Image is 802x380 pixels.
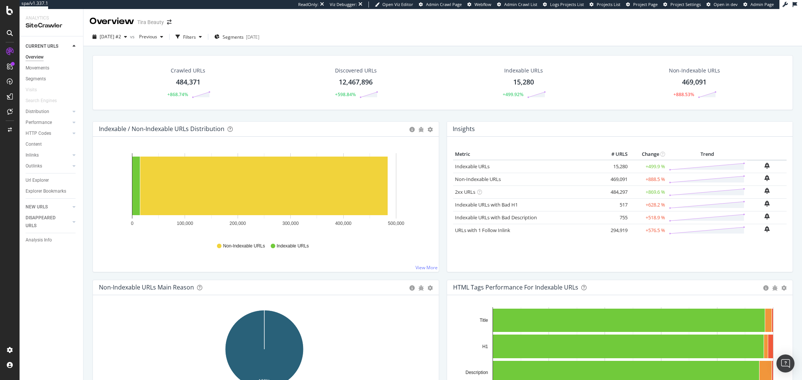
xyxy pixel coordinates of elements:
[277,243,309,249] span: Indexable URLs
[629,185,667,198] td: +869.6 %
[629,173,667,185] td: +888.5 %
[330,2,357,8] div: Viz Debugger:
[504,2,537,7] span: Admin Crawl List
[504,67,543,74] div: Indexable URLs
[776,354,794,372] div: Open Intercom Messenger
[629,224,667,237] td: +576.5 %
[26,140,78,148] a: Content
[100,33,121,40] span: 2025 Aug. 26th #2
[26,203,48,211] div: NEW URLS
[26,15,77,21] div: Analytics
[382,2,413,7] span: Open Viz Editor
[26,236,52,244] div: Analysis Info
[26,86,44,94] a: Visits
[629,198,667,211] td: +628.2 %
[599,224,629,237] td: 294,919
[26,214,70,230] a: DISAPPEARED URLS
[633,2,658,7] span: Project Page
[455,163,490,170] a: Indexable URLs
[764,188,770,194] div: bell-plus
[339,77,373,87] div: 12,467,896
[629,160,667,173] td: +499.9 %
[136,31,166,43] button: Previous
[89,31,130,43] button: [DATE] #2
[455,214,537,221] a: Indexable URLs with Bad Description
[419,2,462,8] a: Admin Crawl Page
[418,285,424,291] div: bug
[26,75,46,83] div: Segments
[26,108,49,116] div: Distribution
[465,370,488,375] text: Description
[669,67,720,74] div: Non-Indexable URLs
[26,130,70,137] a: HTTP Codes
[663,2,701,8] a: Project Settings
[26,203,70,211] a: NEW URLS
[26,86,37,94] div: Visits
[26,140,42,148] div: Content
[26,64,49,72] div: Movements
[375,2,413,8] a: Open Viz Editor
[99,283,194,291] div: Non-Indexable URLs Main Reason
[772,285,778,291] div: bug
[26,119,70,127] a: Performance
[26,176,78,184] a: Url Explorer
[136,33,157,40] span: Previous
[131,221,133,226] text: 0
[99,149,429,236] div: A chart.
[171,67,205,74] div: Crawled URLs
[26,119,52,127] div: Performance
[26,53,44,61] div: Overview
[597,2,620,7] span: Projects List
[455,188,475,195] a: 2xx URLs
[781,285,787,291] div: gear
[428,285,433,291] div: gear
[714,2,738,7] span: Open in dev
[26,151,70,159] a: Inlinks
[26,236,78,244] a: Analysis Info
[682,77,706,87] div: 469,091
[453,283,578,291] div: HTML Tags Performance for Indexable URLs
[26,108,70,116] a: Distribution
[176,77,200,87] div: 484,371
[453,149,600,160] th: Metric
[26,187,66,195] div: Explorer Bookmarks
[415,264,438,271] a: View More
[670,2,701,7] span: Project Settings
[629,211,667,224] td: +518.9 %
[26,21,77,30] div: SiteCrawler
[629,149,667,160] th: Change
[599,160,629,173] td: 15,280
[388,221,405,226] text: 500,000
[453,124,475,134] h4: Insights
[764,201,770,207] div: bell-plus
[26,53,78,61] a: Overview
[428,127,433,132] div: gear
[455,176,501,182] a: Non-Indexable URLs
[706,2,738,8] a: Open in dev
[764,163,770,169] div: bell-plus
[223,243,265,249] span: Non-Indexable URLs
[282,221,299,226] text: 300,000
[626,2,658,8] a: Project Page
[479,318,488,323] text: Title
[26,75,78,83] a: Segments
[764,213,770,219] div: bell-plus
[89,15,134,28] div: Overview
[183,34,196,40] div: Filters
[26,42,58,50] div: CURRENT URLS
[26,97,64,105] a: Search Engines
[130,33,136,40] span: vs
[173,31,205,43] button: Filters
[513,77,534,87] div: 15,280
[599,185,629,198] td: 484,297
[26,187,78,195] a: Explorer Bookmarks
[599,211,629,224] td: 755
[497,2,537,8] a: Admin Crawl List
[764,226,770,232] div: bell-plus
[763,285,769,291] div: circle-info
[167,91,188,98] div: +868.74%
[550,2,584,7] span: Logs Projects List
[298,2,318,8] div: ReadOnly:
[599,198,629,211] td: 517
[26,97,57,105] div: Search Engines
